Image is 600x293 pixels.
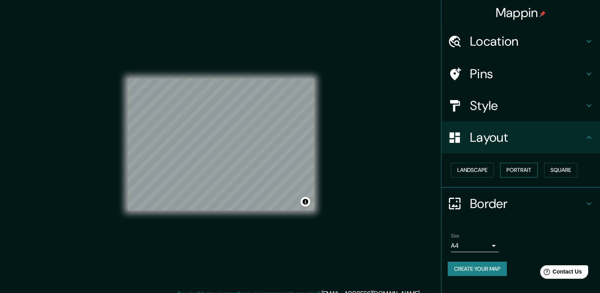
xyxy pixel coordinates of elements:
canvas: Map [128,79,314,210]
button: Square [544,163,577,177]
h4: Style [470,98,584,114]
div: Pins [441,58,600,90]
button: Create your map [448,262,507,276]
h4: Mappin [496,5,546,21]
h4: Border [470,196,584,212]
div: A4 [451,239,498,252]
div: Location [441,25,600,57]
div: Style [441,90,600,121]
h4: Layout [470,129,584,145]
h4: Location [470,33,584,49]
button: Toggle attribution [301,197,310,206]
img: pin-icon.png [539,11,546,17]
iframe: Help widget launcher [529,262,591,284]
div: Border [441,188,600,220]
label: Size [451,232,459,239]
h4: Pins [470,66,584,82]
div: Layout [441,121,600,153]
button: Portrait [500,163,538,177]
button: Landscape [451,163,494,177]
